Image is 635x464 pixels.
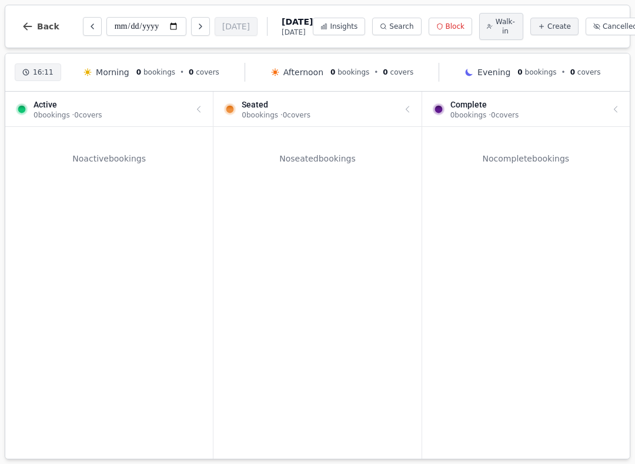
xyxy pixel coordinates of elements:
[37,22,59,31] span: Back
[83,17,102,36] button: Previous day
[282,16,313,28] span: [DATE]
[383,68,387,76] span: 0
[517,68,522,76] span: 0
[525,68,557,76] span: bookings
[330,22,357,31] span: Insights
[390,68,414,76] span: covers
[196,68,219,76] span: covers
[33,68,54,77] span: 16:11
[180,68,184,77] span: •
[283,66,323,78] span: Afternoon
[189,68,193,76] span: 0
[429,18,472,35] button: Block
[374,68,378,77] span: •
[570,68,575,76] span: 0
[143,68,175,76] span: bookings
[477,66,510,78] span: Evening
[313,18,365,35] button: Insights
[330,68,335,76] span: 0
[577,68,601,76] span: covers
[479,13,523,40] button: Walk-in
[530,18,579,35] button: Create
[337,68,369,76] span: bookings
[96,66,129,78] span: Morning
[220,153,414,164] p: No seated bookings
[495,17,516,36] span: Walk-in
[12,153,206,164] p: No active bookings
[372,18,421,35] button: Search
[215,17,258,36] button: [DATE]
[446,22,464,31] span: Block
[429,153,623,164] p: No complete bookings
[12,12,69,41] button: Back
[191,17,210,36] button: Next day
[282,28,313,37] span: [DATE]
[389,22,413,31] span: Search
[547,22,571,31] span: Create
[562,68,566,77] span: •
[136,68,141,76] span: 0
